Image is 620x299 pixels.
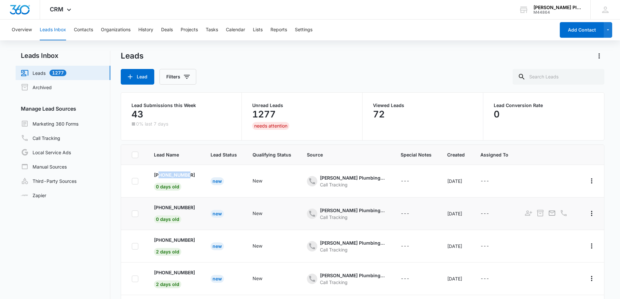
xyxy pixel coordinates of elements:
div: New [253,210,262,217]
div: [PERSON_NAME] Plumbing - Ads [320,239,385,246]
span: 0 days old [154,215,181,223]
div: - - Select to Edit Field [253,275,274,283]
div: - - Select to Edit Field [480,210,501,218]
div: [DATE] [447,243,465,250]
span: 2 days old [154,280,181,288]
div: - - Select to Edit Field [253,242,274,250]
a: Marketing 360 Forms [21,120,78,128]
div: - - Select to Edit Field [253,177,274,185]
button: Deals [161,20,173,40]
div: - - Select to Edit Field [480,275,501,283]
button: Add as Contact [524,274,533,283]
p: [PHONE_NUMBER] [154,204,195,211]
div: - - Select to Edit Field [401,177,421,185]
a: Call [559,278,568,283]
button: Lists [253,20,263,40]
button: Call [559,176,568,185]
div: - - Select to Edit Field [480,177,501,185]
div: [DATE] [447,178,465,184]
div: Call Tracking [320,279,385,286]
div: New [253,242,262,249]
div: account name [533,5,581,10]
a: New [211,276,224,281]
p: Lead Conversion Rate [494,103,594,108]
a: New [211,243,224,249]
a: Call [559,212,568,218]
a: New [211,178,224,184]
button: Add Contact [560,22,604,38]
span: CRM [50,6,63,13]
p: [PHONE_NUMBER] [154,237,195,243]
button: History [138,20,153,40]
button: Call [559,274,568,283]
button: Filters [159,69,196,85]
span: 0 days old [154,183,181,191]
button: Archive [536,176,545,185]
a: Local Service Ads [21,148,71,156]
a: [PHONE_NUMBER]0 days old [154,204,195,222]
button: Add as Contact [524,209,533,218]
button: Leads Inbox [40,20,66,40]
p: [PHONE_NUMBER] [154,269,195,276]
span: Qualifying Status [253,151,291,158]
div: New [211,210,224,218]
a: Archived [21,83,52,91]
div: account id [533,10,581,15]
span: Special Notes [401,151,432,158]
span: Lead Name [154,151,195,158]
a: Leads1277 [21,69,66,77]
div: needs attention [252,122,289,130]
div: [PERSON_NAME] Plumbing - Ads [320,174,385,181]
button: Actions [586,176,597,186]
p: Unread Leads [252,103,352,108]
button: Reports [270,20,287,40]
div: - - Select to Edit Field [401,275,421,283]
a: [PHONE_NUMBER]2 days old [154,237,195,254]
div: --- [480,210,489,218]
button: Archive [536,241,545,250]
span: Created [447,151,465,158]
button: Tasks [206,20,218,40]
p: 1277 [252,109,276,119]
button: Projects [181,20,198,40]
p: 72 [373,109,385,119]
div: - - Select to Edit Field [401,242,421,250]
h1: Leads [121,51,144,61]
input: Search Leads [513,69,604,85]
div: New [253,275,262,282]
div: New [211,275,224,283]
div: - - Select to Edit Field [253,210,274,218]
div: - - Select to Edit Field [401,210,421,218]
p: 43 [131,109,143,119]
div: Call Tracking [320,246,385,253]
a: Call [559,180,568,185]
div: - - Select to Edit Field [480,242,501,250]
a: Zapier [21,192,46,199]
div: --- [401,242,409,250]
button: Calendar [226,20,245,40]
button: Overview [12,20,32,40]
div: --- [401,275,409,283]
a: Call [559,245,568,251]
p: Viewed Leads [373,103,473,108]
span: Assigned To [480,151,508,158]
div: New [211,177,224,185]
button: Actions [586,273,597,284]
span: 2 days old [154,248,181,256]
div: --- [401,177,409,185]
button: Actions [594,51,604,61]
p: 0 [494,109,500,119]
button: Add as Contact [524,176,533,185]
div: [DATE] [447,210,465,217]
div: [DATE] [447,275,465,282]
span: Lead Status [211,151,237,158]
button: Call [559,241,568,250]
div: New [211,242,224,250]
div: Call Tracking [320,181,385,188]
div: --- [480,242,489,250]
p: 0% last 7 days [136,122,168,126]
button: Actions [586,208,597,219]
div: [PERSON_NAME] Plumbing - Ads [320,272,385,279]
button: Settings [295,20,312,40]
a: Call Tracking [21,134,60,142]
